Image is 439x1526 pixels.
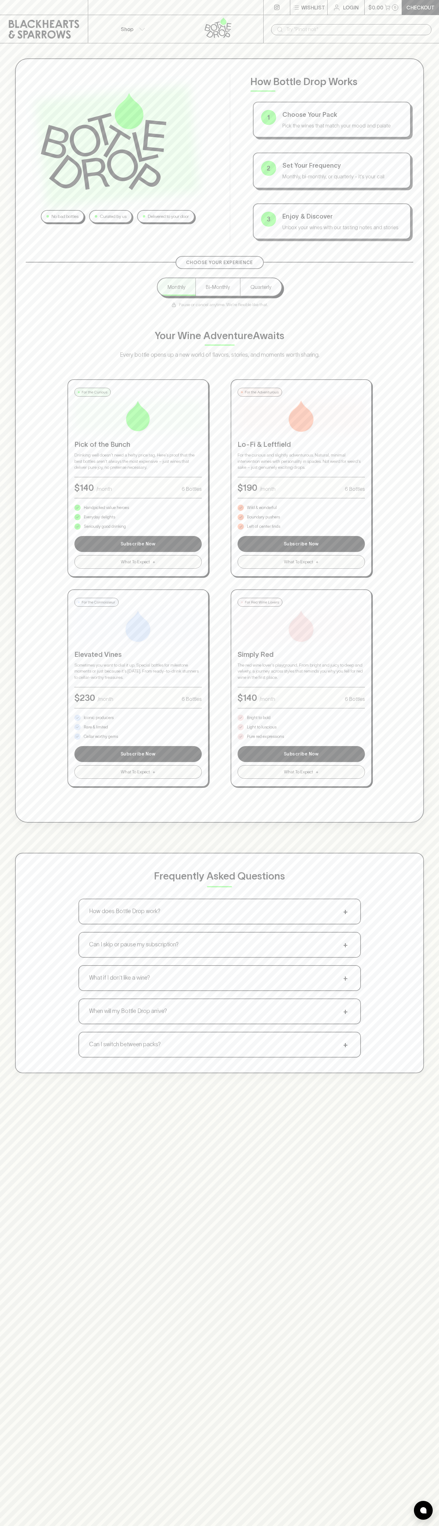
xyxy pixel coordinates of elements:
p: 6 Bottles [345,695,365,703]
span: What To Expect [284,769,313,775]
span: + [341,973,350,983]
p: What if I don't like a wine? [89,974,150,982]
p: Elevated Vines [74,649,202,660]
p: Wishlist [301,4,325,11]
p: $ 190 [238,481,257,494]
button: Monthly [158,278,195,296]
p: The red wine lover's playground. From bright and juicy to deep and velvety, a journey across styl... [238,662,365,681]
span: + [341,940,350,950]
button: Can I skip or pause my subscription?+ [79,933,360,957]
p: Pause or cancel anytime. We're flexible like that. [171,301,268,308]
p: For the Curious [82,389,107,395]
button: How does Bottle Drop work?+ [79,899,360,924]
p: Every bottle opens up a new world of flavors, stories, and moments worth sharing. [94,351,345,359]
img: Pick of the Bunch [122,400,154,432]
div: 2 [261,161,276,176]
p: Boundary pushers [247,514,280,520]
p: Frequently Asked Questions [154,869,285,884]
input: Try "Pinot noir" [286,24,426,35]
p: Light to luscious [247,724,276,730]
p: No bad bottles [51,213,78,220]
button: Can I switch between packs?+ [79,1032,360,1057]
p: Login [343,4,359,11]
p: Wild & wonderful [247,505,277,511]
p: Lo-Fi & Leftfield [238,439,365,450]
p: For the Connoisseur [82,599,115,605]
button: Subscribe Now [74,746,202,762]
p: $0.00 [368,4,383,11]
p: Bright to bold [247,715,270,721]
button: What To Expect+ [238,765,365,779]
p: Pick the wines that match your mood and palate [282,122,403,129]
button: What To Expect+ [74,555,202,569]
img: Lo-Fi & Leftfield [286,400,317,432]
span: + [341,907,350,916]
p: Can I skip or pause my subscription? [89,940,179,949]
p: /month [98,695,113,703]
p: Left of center finds [247,523,280,530]
span: What To Expect [284,559,313,565]
button: What To Expect+ [74,765,202,779]
img: Simply Red [286,610,317,642]
p: Rare & limited [84,724,108,730]
button: Subscribe Now [238,536,365,552]
p: /month [96,485,112,493]
button: What To Expect+ [238,555,365,569]
p: Choose Your Experience [186,259,253,266]
p: 6 Bottles [182,695,202,703]
p: 6 Bottles [182,485,202,493]
p: /month [260,485,276,493]
p: 6 Bottles [345,485,365,493]
p: How Bottle Drop Works [250,74,414,89]
p: Set Your Frequency [282,161,403,170]
span: + [153,559,155,565]
p: $ 140 [238,691,257,704]
span: + [341,1007,350,1016]
button: Subscribe Now [74,536,202,552]
button: Bi-Monthly [195,278,240,296]
span: + [341,1040,350,1049]
p: Delivered to your door [148,213,189,220]
p: Checkout [406,4,435,11]
span: + [316,769,319,775]
p: $ 230 [74,691,95,704]
button: Subscribe Now [238,746,365,762]
p: Your Wine Adventure [155,328,284,343]
p: Pick of the Bunch [74,439,202,450]
div: 1 [261,110,276,125]
p: Cellar worthy gems [84,733,118,740]
p: Unbox your wines with our tasting notes and stories [282,224,403,231]
p: $ 140 [74,481,94,494]
p: For the curious and slightly adventurous. Natural, minimal intervention wines with personality in... [238,452,365,471]
button: Shop [88,15,176,43]
p: Handpicked value heroes [84,505,129,511]
span: What To Expect [121,769,150,775]
button: When will my Bottle Drop arrive?+ [79,999,360,1024]
p: Enjoy & Discover [282,212,403,221]
span: Awaits [253,330,284,341]
p: When will my Bottle Drop arrive? [89,1007,167,1015]
p: Curated by us [100,213,126,220]
p: For Red Wine Lovers [245,599,279,605]
p: How does Bottle Drop work? [89,907,160,916]
div: 3 [261,212,276,227]
p: Sometimes you want to dial it up. Special bottles for milestone moments or just because it's [DAT... [74,662,202,681]
p: Shop [121,25,133,33]
p: Simply Red [238,649,365,660]
button: What if I don't like a wine?+ [79,966,360,990]
p: Everyday delights [84,514,115,520]
p: Seriously good drinking [84,523,126,530]
p: Pure red expressions [247,733,284,740]
p: Can I switch between packs? [89,1040,161,1049]
p: For the Adventurous [245,389,279,395]
p: /month [260,695,275,703]
img: bubble-icon [420,1507,426,1513]
button: Quarterly [240,278,281,296]
img: Elevated Vines [122,610,154,642]
p: 0 [394,6,396,9]
span: + [153,769,155,775]
p: Iconic producers [84,715,114,721]
span: What To Expect [121,559,150,565]
p: Monthly, bi-monthly, or quarterly - it's your call [282,173,403,180]
p: Choose Your Pack [282,110,403,119]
